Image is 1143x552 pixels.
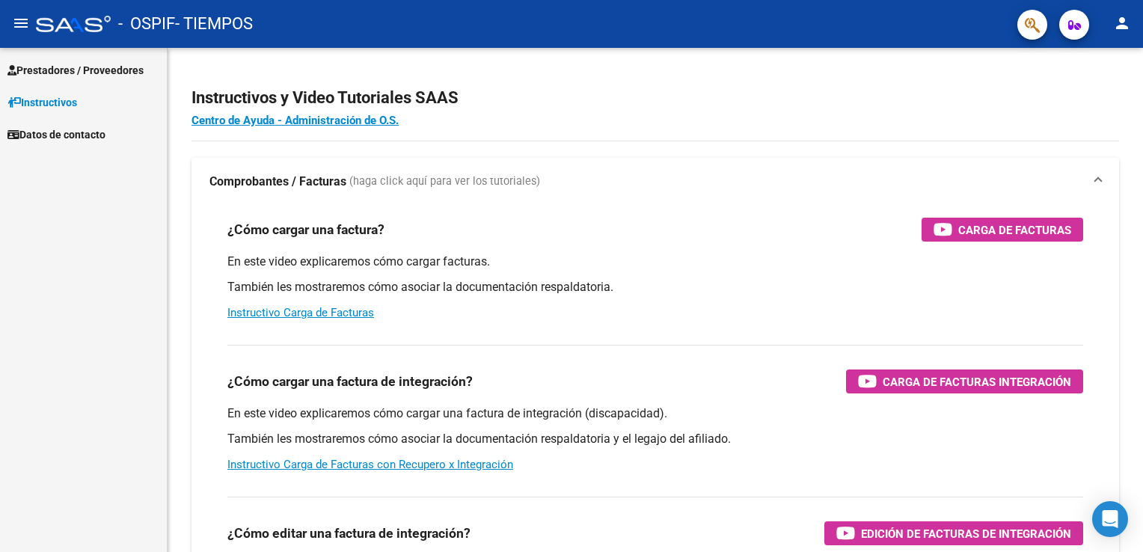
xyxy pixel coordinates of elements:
[958,221,1071,239] span: Carga de Facturas
[227,405,1083,422] p: En este video explicaremos cómo cargar una factura de integración (discapacidad).
[227,219,384,240] h3: ¿Cómo cargar una factura?
[824,521,1083,545] button: Edición de Facturas de integración
[175,7,253,40] span: - TIEMPOS
[227,371,473,392] h3: ¿Cómo cargar una factura de integración?
[191,114,399,127] a: Centro de Ayuda - Administración de O.S.
[209,174,346,190] strong: Comprobantes / Facturas
[846,369,1083,393] button: Carga de Facturas Integración
[861,524,1071,543] span: Edición de Facturas de integración
[227,279,1083,295] p: También les mostraremos cómo asociar la documentación respaldatoria.
[191,158,1119,206] mat-expansion-panel-header: Comprobantes / Facturas (haga click aquí para ver los tutoriales)
[191,84,1119,112] h2: Instructivos y Video Tutoriales SAAS
[1092,501,1128,537] div: Open Intercom Messenger
[7,62,144,79] span: Prestadores / Proveedores
[227,523,471,544] h3: ¿Cómo editar una factura de integración?
[7,126,105,143] span: Datos de contacto
[227,458,513,471] a: Instructivo Carga de Facturas con Recupero x Integración
[1113,14,1131,32] mat-icon: person
[227,306,374,319] a: Instructivo Carga de Facturas
[227,431,1083,447] p: También les mostraremos cómo asociar la documentación respaldatoria y el legajo del afiliado.
[922,218,1083,242] button: Carga de Facturas
[349,174,540,190] span: (haga click aquí para ver los tutoriales)
[883,372,1071,391] span: Carga de Facturas Integración
[7,94,77,111] span: Instructivos
[227,254,1083,270] p: En este video explicaremos cómo cargar facturas.
[12,14,30,32] mat-icon: menu
[118,7,175,40] span: - OSPIF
